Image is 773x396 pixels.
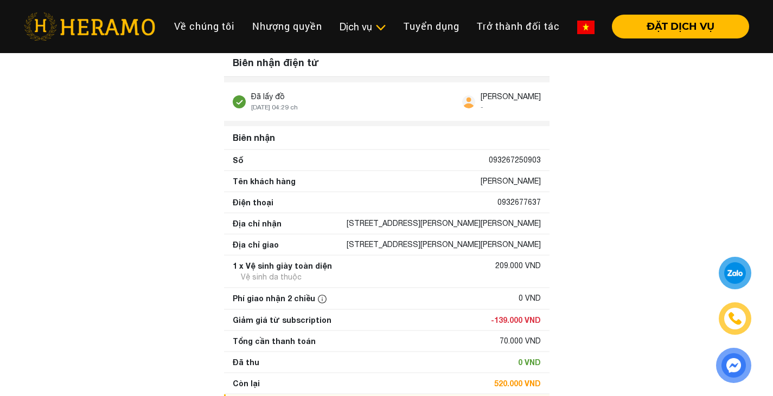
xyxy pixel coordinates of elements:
[244,15,331,38] a: Nhượng quyền
[494,378,541,389] div: 520.000 VND
[519,293,541,304] div: 0 VND
[233,218,282,229] div: Địa chỉ nhận
[251,91,298,102] div: Đã lấy đồ
[489,154,541,166] div: 093267250903
[228,127,545,148] div: Biên nhận
[500,335,541,347] div: 70.000 VND
[462,95,475,108] img: user.svg
[24,12,155,41] img: heramo-logo.png
[603,22,749,31] a: ĐẶT DỊCH VỤ
[233,176,296,187] div: Tên khách hàng
[233,293,329,304] div: Phí giao nhận 2 chiều
[233,335,316,347] div: Tổng cần thanh toán
[340,20,386,34] div: Dịch vụ
[233,154,243,166] div: Số
[497,197,541,208] div: 0932677637
[233,378,260,389] div: Còn lại
[241,271,302,283] div: Vệ sinh da thuộc
[468,15,568,38] a: Trở thành đối tác
[224,49,550,77] div: Biên nhận điện tử
[233,239,279,250] div: Địa chỉ giao
[347,218,541,229] div: [STREET_ADDRESS][PERSON_NAME][PERSON_NAME]
[233,197,273,208] div: Điện thoại
[481,91,541,102] div: [PERSON_NAME]
[233,356,259,368] div: Đã thu
[375,22,386,33] img: subToggleIcon
[347,239,541,250] div: [STREET_ADDRESS][PERSON_NAME][PERSON_NAME]
[481,103,483,111] span: -
[518,356,541,368] div: 0 VND
[165,15,244,38] a: Về chúng tôi
[233,314,331,326] div: Giảm giá từ subscription
[491,314,541,326] div: - 139.000 VND
[720,303,750,334] a: phone-icon
[612,15,749,38] button: ĐẶT DỊCH VỤ
[233,260,332,271] div: 1 x Vệ sinh giày toàn diện
[318,295,327,303] img: info
[395,15,468,38] a: Tuyển dụng
[233,95,246,108] img: stick.svg
[495,260,541,271] div: 209.000 VND
[251,103,298,111] span: [DATE] 04:29 ch
[577,21,595,34] img: vn-flag.png
[481,176,541,187] div: [PERSON_NAME]
[727,310,743,326] img: phone-icon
